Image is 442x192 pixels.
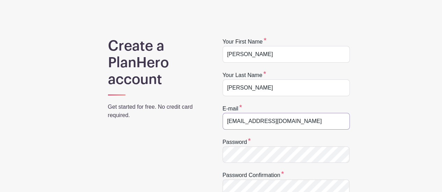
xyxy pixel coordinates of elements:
p: Get started for free. No credit card required. [108,103,204,120]
input: e.g. julie@eventco.com [223,113,350,130]
label: Your last name [223,71,266,79]
label: E-mail [223,105,242,113]
h1: Create a PlanHero account [108,38,204,88]
label: Password confirmation [223,171,284,179]
input: e.g. Smith [223,79,350,96]
label: Your first name [223,38,267,46]
label: Password [223,138,251,146]
input: e.g. Julie [223,46,350,63]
